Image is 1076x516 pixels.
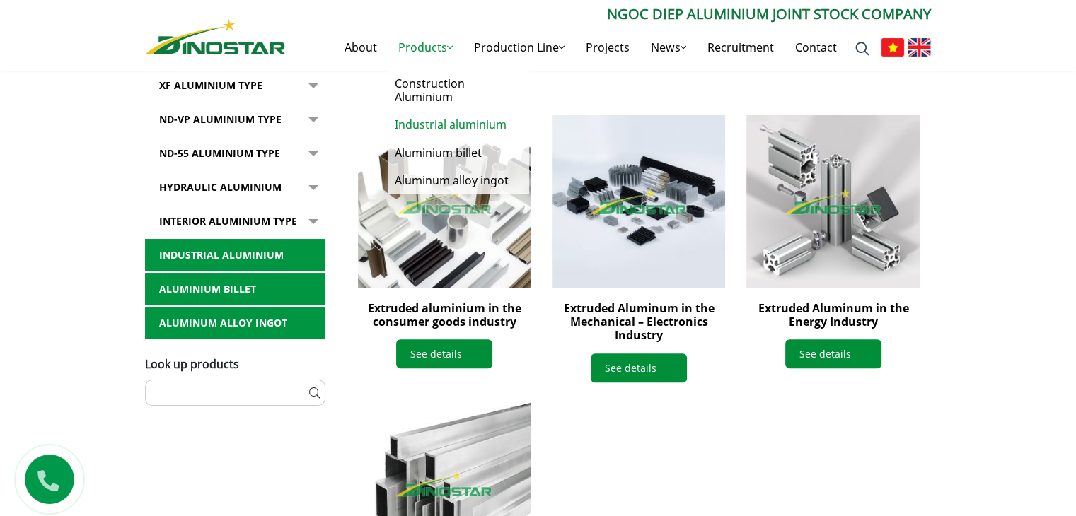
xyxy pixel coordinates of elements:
img: Extruded Aluminum in the Mechanical – Electronics Industry [552,115,725,288]
a: Contact [785,25,848,70]
a: Industrial aluminium [145,239,325,271]
a: About [334,25,388,70]
a: Production Line [463,25,575,70]
a: News [640,25,697,70]
img: Extruded aluminium in the consumer goods industry [358,115,531,288]
a: Industrial aluminium [388,111,529,139]
img: Nhôm Dinostar [146,19,286,54]
img: search [855,42,869,56]
span: Look up products [145,356,239,372]
a: Aluminum alloy ingot [145,307,325,339]
a: Products [388,25,463,70]
a: XF Aluminium type [145,69,325,102]
a: Extruded Aluminum in the Mechanical – Electronics Industry [563,300,714,343]
a: Aluminium billet [145,273,325,305]
img: Extruded Aluminum in the Energy Industry [746,115,920,288]
a: Projects [575,25,640,70]
a: Interior Aluminium Type [145,205,325,238]
a: Recruitment [697,25,785,70]
a: See details [396,339,492,368]
a: Construction Aluminium [388,70,529,111]
a: ND-VP Aluminium type [145,103,325,136]
img: Tiếng Việt [881,38,904,57]
p: Ngoc Diep Aluminium Joint Stock Company [286,4,931,25]
a: Extruded aluminium in the consumer goods industry [367,300,521,329]
a: Aluminum alloy ingot [388,167,529,194]
a: Aluminium billet [388,139,529,167]
a: See details [591,353,687,382]
a: See details [785,339,881,368]
a: Extruded Aluminum in the Energy Industry [758,300,908,329]
img: English [908,38,931,57]
a: Hydraulic Aluminium [145,171,325,204]
a: ND-55 Aluminium type [145,137,325,170]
